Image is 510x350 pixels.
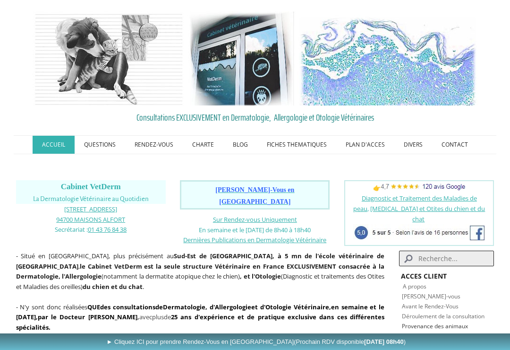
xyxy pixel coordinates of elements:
a: [MEDICAL_DATA] et Otites du chien et du chat [370,204,485,223]
span: plus [152,313,164,321]
a: [PERSON_NAME]-vous [402,292,460,300]
span: avec de [16,303,385,332]
span: - Situé en [GEOGRAPHIC_DATA], plus précisément au , (notamment la dermatite atopique chez le chie... [16,252,385,291]
span: Cabinet VetDerm [61,182,121,191]
strong: ACCES CLIENT [401,271,447,280]
a: Diagnostic et Traitement des Maladies de peau, [353,194,477,213]
a: Dermatologie [163,303,205,311]
a: 94700 MAISONS ALFORT [56,215,125,224]
span: , [36,313,38,321]
strong: , [329,303,331,311]
span: En semaine et le [DATE] de 8h40 à 18h40 [199,226,311,234]
strong: Sud-Est de [GEOGRAPHIC_DATA], à 5 mn de l'école vétérinaire de [GEOGRAPHIC_DATA] [16,252,385,271]
a: consultations [113,303,155,311]
a: [STREET_ADDRESS] [64,204,117,213]
span: P [402,322,405,330]
a: CONTACT [432,136,477,154]
b: Cabinet VetDerm est la seule structure Vétérinaire en [88,262,261,271]
a: Sur Rendez-vous Uniquement [213,215,297,224]
a: aire [317,303,329,311]
span: 94700 MAISONS ALFORT [56,215,125,224]
span: [PERSON_NAME]-Vous en [GEOGRAPHIC_DATA] [215,186,294,205]
b: , et l'Otologie [240,272,281,280]
a: A propos [403,282,426,290]
a: [PERSON_NAME]-Vous en [GEOGRAPHIC_DATA] [215,187,294,205]
span: par le Docteur [PERSON_NAME] [38,313,137,321]
input: Search [399,251,494,266]
a: RENDEZ-VOUS [125,136,183,154]
a: CHARTE [183,136,223,154]
a: 01 43 76 84 38 [88,225,127,234]
a: Consultations EXCLUSIVEMENT en Dermatologie, Allergologie et Otologie Vétérinaires [16,110,494,124]
a: DIVERS [394,136,432,154]
a: Allergologie [215,303,251,311]
strong: le [80,262,85,271]
b: [DATE] 08h40 [364,338,404,345]
a: BLOG [223,136,257,154]
a: rovenance [405,322,433,330]
a: Avant le Rendez-Vous [402,302,459,310]
span: - N'y sont donc réalisées [16,303,385,332]
span: [STREET_ADDRESS] [64,205,117,213]
span: (Prochain RDV disponible ) [294,338,406,345]
span: ► Cliquez ICI pour prendre Rendez-Vous en [GEOGRAPHIC_DATA] [106,338,406,345]
strong: QUE [87,303,100,311]
a: PLAN D'ACCES [336,136,394,154]
strong: des [100,303,110,311]
a: Déroulement de la consultation [402,312,484,320]
span: Secrétariat : [55,225,127,234]
a: Otologie Vétérin [265,303,317,311]
strong: de , d' et d' [113,303,317,311]
strong: du chien et du chat [83,282,143,291]
span: La Dermatologie Vétérinaire au Quotidien [33,195,149,202]
a: ACCUEIL [33,136,75,154]
span: des animaux consultés [399,322,468,340]
strong: 25 ans d'expérience et de pratique exclusive dans ces différentes spécialités. [16,313,385,332]
a: Dernières Publications en Dermatologie Vétérinaire [183,235,326,244]
span: 👉 [373,184,465,192]
b: , [38,313,139,321]
a: QUESTIONS [75,136,125,154]
a: FICHES THEMATIQUES [257,136,336,154]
